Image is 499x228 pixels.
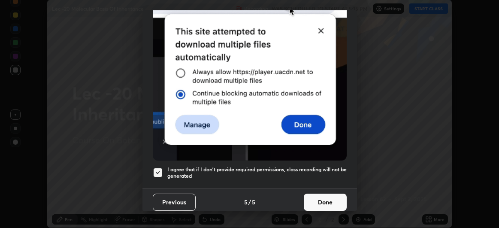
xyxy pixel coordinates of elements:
h5: I agree that if I don't provide required permissions, class recording will not be generated [167,166,347,179]
button: Done [304,194,347,211]
h4: / [248,198,251,207]
button: Previous [153,194,196,211]
h4: 5 [244,198,248,207]
h4: 5 [252,198,255,207]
